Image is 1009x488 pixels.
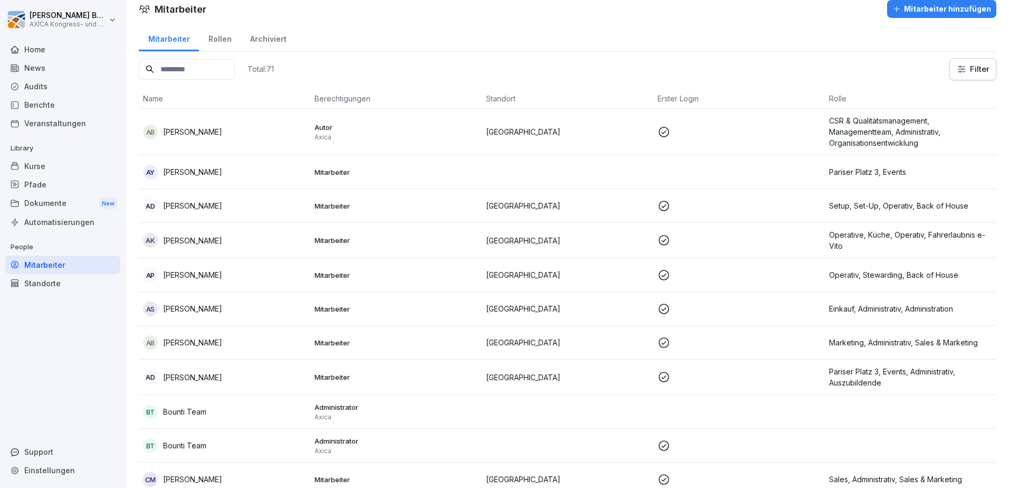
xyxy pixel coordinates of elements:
th: Standort [482,89,653,109]
p: Mitarbeiter [315,338,478,348]
a: Home [5,40,120,59]
p: [PERSON_NAME] [163,337,222,348]
div: Dokumente [5,194,120,213]
div: Support [5,443,120,461]
p: Mitarbeiter [315,201,478,211]
p: [PERSON_NAME] [163,126,222,137]
th: Rolle [825,89,996,109]
a: News [5,59,120,77]
p: [PERSON_NAME] [163,474,222,485]
p: [GEOGRAPHIC_DATA] [486,303,649,314]
div: Mitarbeiter hinzufügen [892,3,991,15]
p: [PERSON_NAME] Buttgereit [30,11,107,20]
a: Kurse [5,157,120,175]
div: BT [143,438,158,453]
p: Mitarbeiter [315,236,478,245]
p: [GEOGRAPHIC_DATA] [486,235,649,246]
a: Archiviert [241,24,296,51]
p: Einkauf, Administrativ, Administration [829,303,992,314]
a: Einstellungen [5,461,120,480]
a: DokumenteNew [5,194,120,213]
div: CM [143,472,158,487]
a: Mitarbeiter [139,24,199,51]
a: Rollen [199,24,241,51]
p: People [5,239,120,256]
p: [GEOGRAPHIC_DATA] [486,337,649,348]
p: Library [5,140,120,157]
p: Mitarbeiter [315,372,478,382]
div: AS [143,302,158,316]
p: Marketing, Administrativ, Sales & Marketing [829,337,992,348]
p: Total: 71 [248,64,274,74]
p: [PERSON_NAME] [163,372,222,383]
p: Autor [315,123,478,132]
div: BT [143,405,158,419]
p: CSR & Qualitätsmanagement, Managementteam, Administrativ, Organisationsentwicklung [829,115,992,148]
p: Sales, Administrativ, Sales & Marketing [829,474,992,485]
p: Mitarbeiter [315,475,478,484]
h1: Mitarbeiter [155,2,206,16]
a: Veranstaltungen [5,114,120,133]
p: Setup, Set-Up, Operativ, Back of House [829,200,992,211]
p: [PERSON_NAME] [163,235,222,246]
div: New [99,198,117,210]
p: Axica [315,413,478,421]
p: [GEOGRAPHIC_DATA] [486,474,649,485]
a: Berichte [5,96,120,114]
div: Filter [956,64,989,74]
p: Pariser Platz 3, Events, Administrativ, Auszubildende [829,366,992,388]
p: Administrator [315,436,478,446]
div: AK [143,233,158,248]
a: Mitarbeiter [5,256,120,274]
div: AD [143,370,158,384]
p: Bounti Team [163,440,206,451]
p: Bounti Team [163,406,206,417]
div: AY [143,165,158,180]
a: Audits [5,77,120,96]
th: Erster Login [653,89,825,109]
button: Filter [950,59,996,80]
p: AXICA Kongress- und Tagungszentrum Pariser Platz 3 GmbH [30,21,107,28]
th: Name [139,89,310,109]
a: Standorte [5,274,120,293]
p: Mitarbeiter [315,270,478,280]
div: AD [143,199,158,213]
div: AB [143,335,158,350]
p: [PERSON_NAME] [163,200,222,211]
p: [PERSON_NAME] [163,303,222,314]
p: [GEOGRAPHIC_DATA] [486,200,649,211]
p: Axica [315,133,478,142]
a: Pfade [5,175,120,194]
p: Mitarbeiter [315,167,478,177]
p: Pariser Platz 3, Events [829,166,992,177]
a: Automatisierungen [5,213,120,231]
div: AB [143,125,158,139]
p: [PERSON_NAME] [163,166,222,177]
p: Operative, Küche, Operativ, Fahrerlaubnis e-Vito [829,229,992,251]
th: Berechtigungen [310,89,482,109]
p: [PERSON_NAME] [163,269,222,280]
p: [GEOGRAPHIC_DATA] [486,126,649,137]
p: Operativ, Stewarding, Back of House [829,269,992,280]
p: [GEOGRAPHIC_DATA] [486,372,649,383]
p: Mitarbeiter [315,304,478,314]
p: [GEOGRAPHIC_DATA] [486,269,649,280]
p: Axica [315,447,478,455]
p: Administrator [315,402,478,412]
div: AP [143,268,158,283]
